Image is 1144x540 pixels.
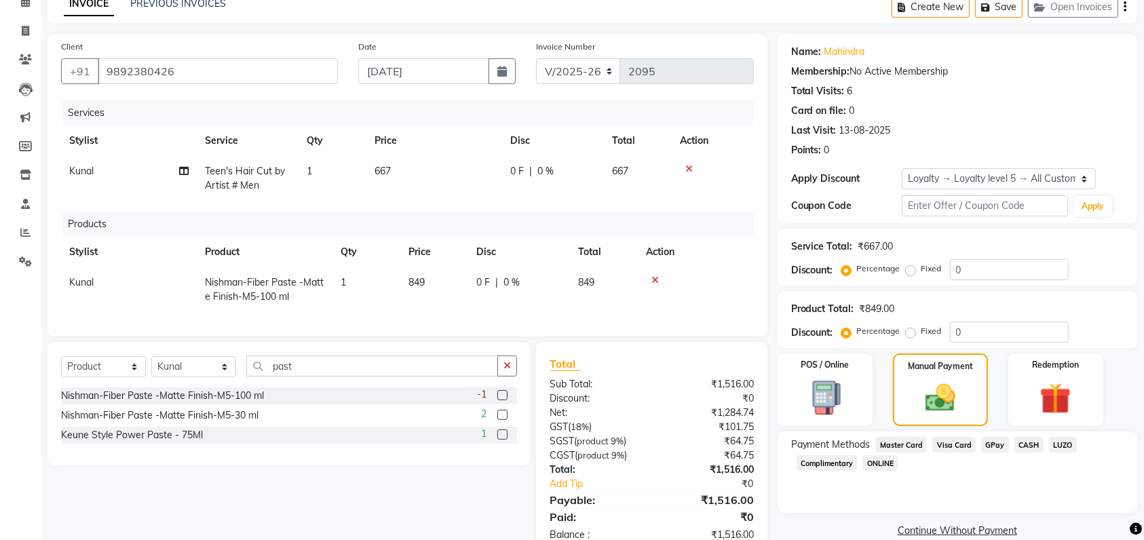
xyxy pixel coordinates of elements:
[604,126,672,156] th: Total
[1049,437,1077,452] span: LUZO
[539,448,651,463] div: ( )
[791,143,822,157] div: Points:
[510,164,524,178] span: 0 F
[98,58,338,84] input: Search by Name/Mobile/Email/Code
[638,237,754,267] th: Action
[69,276,94,288] span: Kunal
[932,437,976,452] span: Visa Card
[651,377,763,391] div: ₹1,516.00
[791,326,833,340] div: Discount:
[539,492,651,508] div: Payable:
[307,165,312,177] span: 1
[481,407,487,421] span: 2
[921,325,942,337] label: Fixed
[824,45,865,59] a: Mahindra
[571,421,589,432] span: 18%
[797,455,858,471] span: Complimentary
[481,427,487,441] span: 1
[358,41,377,53] label: Date
[791,172,902,186] div: Apply Discount
[651,463,763,477] div: ₹1,516.00
[670,477,764,491] div: ₹0
[578,276,594,288] span: 849
[61,428,203,442] div: Keune Style Power Paste - 75Ml
[61,237,197,267] th: Stylist
[61,41,83,53] label: Client
[791,104,847,118] div: Card on file:
[981,437,1009,452] span: GPay
[400,237,468,267] th: Price
[539,406,651,420] div: Net:
[205,276,324,303] span: Nishman-Fiber Paste -Matte Finish-M5-100 ml
[791,302,854,316] div: Product Total:
[341,276,346,288] span: 1
[332,237,400,267] th: Qty
[791,84,845,98] div: Total Visits:
[408,276,425,288] span: 849
[801,359,849,371] label: POS / Online
[791,45,822,59] div: Name:
[62,212,764,237] div: Products
[651,391,763,406] div: ₹0
[857,263,900,275] label: Percentage
[780,524,1135,538] a: Continue Without Payment
[672,126,754,156] th: Action
[477,387,487,402] span: -1
[366,126,502,156] th: Price
[503,275,520,290] span: 0 %
[61,408,259,423] div: Nishman-Fiber Paste -Matte Finish-M5-30 ml
[857,325,900,337] label: Percentage
[539,377,651,391] div: Sub Total:
[550,421,568,433] span: GST
[577,450,609,461] span: product
[860,302,895,316] div: ₹849.00
[791,64,850,79] div: Membership:
[375,165,391,177] span: 667
[476,275,490,290] span: 0 F
[858,239,894,254] div: ₹667.00
[570,237,638,267] th: Total
[537,164,554,178] span: 0 %
[299,126,366,156] th: Qty
[612,165,628,177] span: 667
[197,237,332,267] th: Product
[611,450,624,461] span: 9%
[550,435,574,447] span: SGST
[246,355,498,377] input: Search or Scan
[916,381,965,415] img: _cash.svg
[62,100,764,126] div: Services
[651,434,763,448] div: ₹64.75
[799,379,850,417] img: _pos-terminal.svg
[791,263,833,277] div: Discount:
[611,436,624,446] span: 9%
[651,406,763,420] div: ₹1,284.74
[791,64,1124,79] div: No Active Membership
[536,41,595,53] label: Invoice Number
[908,360,973,372] label: Manual Payment
[651,448,763,463] div: ₹64.75
[550,357,581,371] span: Total
[651,492,763,508] div: ₹1,516.00
[876,437,928,452] span: Master Card
[468,237,570,267] th: Disc
[539,391,651,406] div: Discount:
[824,143,830,157] div: 0
[921,263,942,275] label: Fixed
[791,239,853,254] div: Service Total:
[651,509,763,525] div: ₹0
[539,509,651,525] div: Paid:
[791,199,902,213] div: Coupon Code
[197,126,299,156] th: Service
[69,165,94,177] span: Kunal
[791,438,871,452] span: Payment Methods
[791,123,837,138] div: Last Visit:
[539,420,651,434] div: ( )
[1014,437,1044,452] span: CASH
[862,455,898,471] span: ONLINE
[539,463,651,477] div: Total:
[539,477,670,491] a: Add Tip
[1032,359,1079,371] label: Redemption
[1030,379,1081,418] img: _gift.svg
[205,165,285,191] span: Teen's Hair Cut by Artist # Men
[577,436,609,446] span: product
